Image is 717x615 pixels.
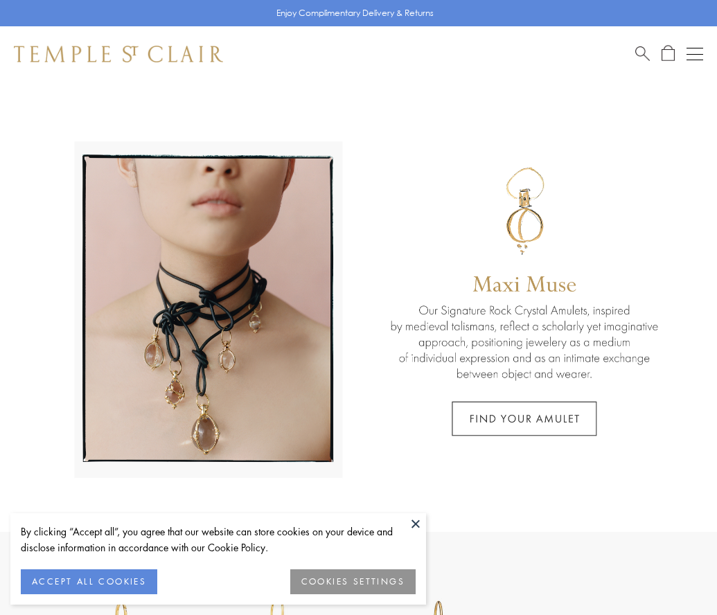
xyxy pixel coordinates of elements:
img: Temple St. Clair [14,46,223,62]
button: COOKIES SETTINGS [290,569,416,594]
button: Open navigation [687,46,703,62]
div: By clicking “Accept all”, you agree that our website can store cookies on your device and disclos... [21,524,416,555]
p: Enjoy Complimentary Delivery & Returns [276,6,434,20]
a: Open Shopping Bag [662,45,675,62]
a: Search [635,45,650,62]
button: ACCEPT ALL COOKIES [21,569,157,594]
